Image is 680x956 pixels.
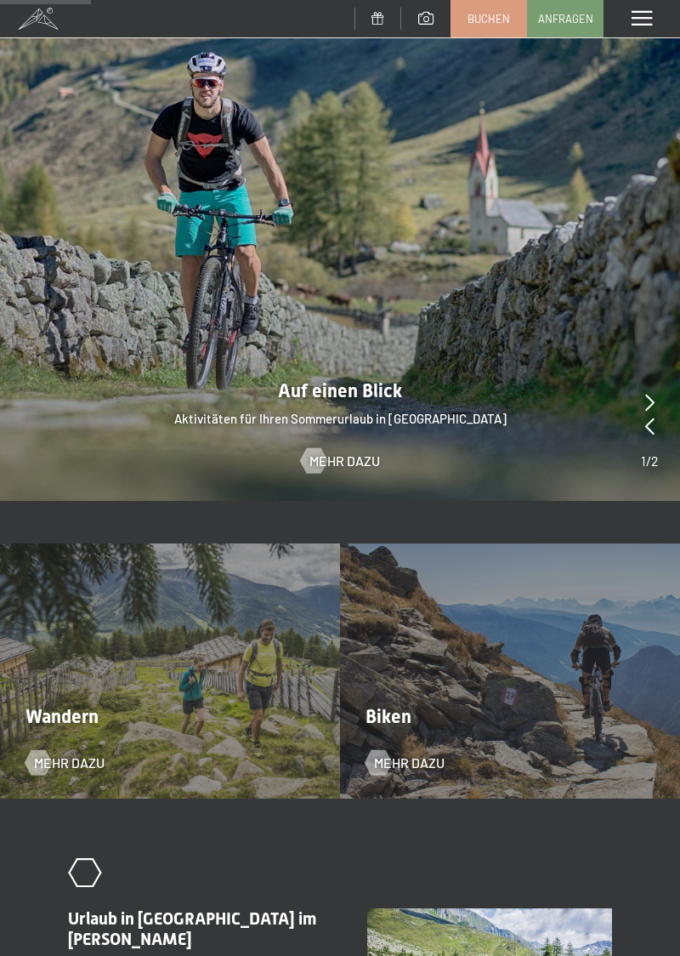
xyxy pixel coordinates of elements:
[68,908,316,949] span: Urlaub in [GEOGRAPHIC_DATA] im [PERSON_NAME]
[651,452,659,470] span: 2
[641,452,646,470] span: 1
[25,754,105,772] a: Mehr dazu
[374,754,445,772] span: Mehr dazu
[538,11,593,26] span: Anfragen
[25,706,99,727] span: Wandern
[451,1,526,37] a: Buchen
[528,1,603,37] a: Anfragen
[365,706,411,727] span: Biken
[365,754,445,772] a: Mehr dazu
[467,11,510,26] span: Buchen
[309,452,380,470] span: Mehr dazu
[34,754,105,772] span: Mehr dazu
[646,452,651,470] span: /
